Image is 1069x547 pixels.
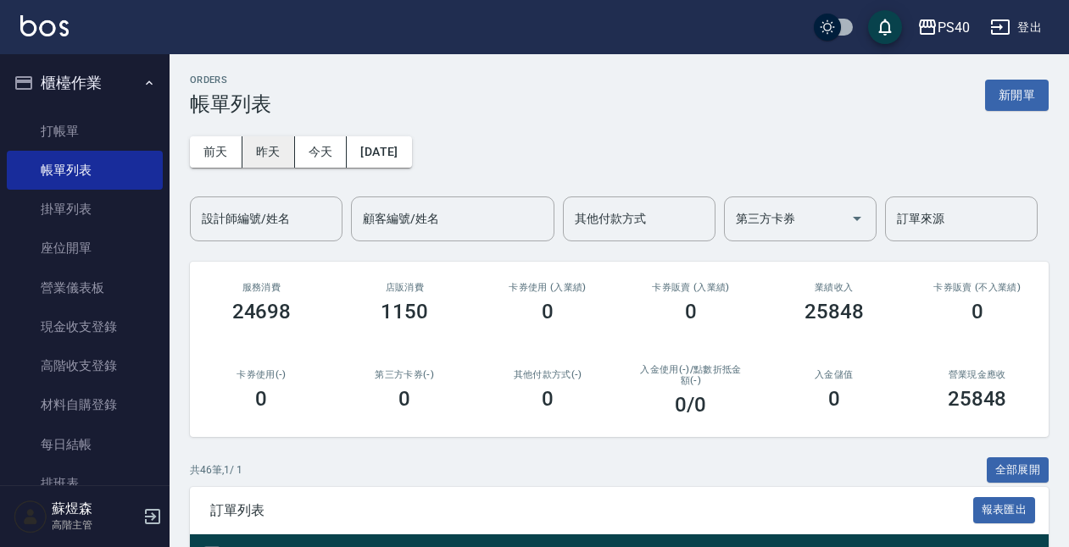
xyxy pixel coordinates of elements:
[497,369,599,380] h2: 其他付款方式(-)
[844,205,871,232] button: Open
[938,17,970,38] div: PS40
[7,151,163,190] a: 帳單列表
[190,92,271,116] h3: 帳單列表
[7,190,163,229] a: 掛單列表
[948,387,1007,411] h3: 25848
[805,300,864,323] h3: 25848
[675,393,706,417] h3: 0 /0
[685,300,697,323] h3: 0
[190,462,242,478] p: 共 46 筆, 1 / 1
[190,136,242,168] button: 前天
[926,369,1028,380] h2: 營業現金應收
[542,300,554,323] h3: 0
[7,112,163,151] a: 打帳單
[20,15,69,36] img: Logo
[347,136,411,168] button: [DATE]
[782,282,885,293] h2: 業績收入
[497,282,599,293] h2: 卡券使用 (入業績)
[828,387,840,411] h3: 0
[7,385,163,424] a: 材料自購登錄
[973,497,1036,523] button: 報表匯出
[7,229,163,268] a: 座位開單
[7,425,163,464] a: 每日結帳
[381,300,428,323] h3: 1150
[190,75,271,86] h2: ORDERS
[52,500,138,517] h5: 蘇煜森
[782,369,885,380] h2: 入金儲值
[987,457,1050,483] button: 全部展開
[7,268,163,307] a: 營業儀表板
[398,387,410,411] h3: 0
[210,369,313,380] h2: 卡券使用(-)
[210,282,313,293] h3: 服務消費
[210,502,973,519] span: 訂單列表
[985,80,1049,111] button: 新開單
[639,282,742,293] h2: 卡券販賣 (入業績)
[7,61,163,105] button: 櫃檯作業
[542,387,554,411] h3: 0
[7,307,163,346] a: 現金收支登錄
[255,387,267,411] h3: 0
[242,136,295,168] button: 昨天
[52,517,138,533] p: 高階主管
[972,300,983,323] h3: 0
[868,10,902,44] button: save
[354,369,456,380] h2: 第三方卡券(-)
[983,12,1049,43] button: 登出
[985,86,1049,102] a: 新開單
[354,282,456,293] h2: 店販消費
[14,500,47,533] img: Person
[7,464,163,503] a: 排班表
[926,282,1028,293] h2: 卡券販賣 (不入業績)
[232,300,292,323] h3: 24698
[910,10,977,45] button: PS40
[295,136,348,168] button: 今天
[639,364,742,386] h2: 入金使用(-) /點數折抵金額(-)
[973,501,1036,517] a: 報表匯出
[7,346,163,385] a: 高階收支登錄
